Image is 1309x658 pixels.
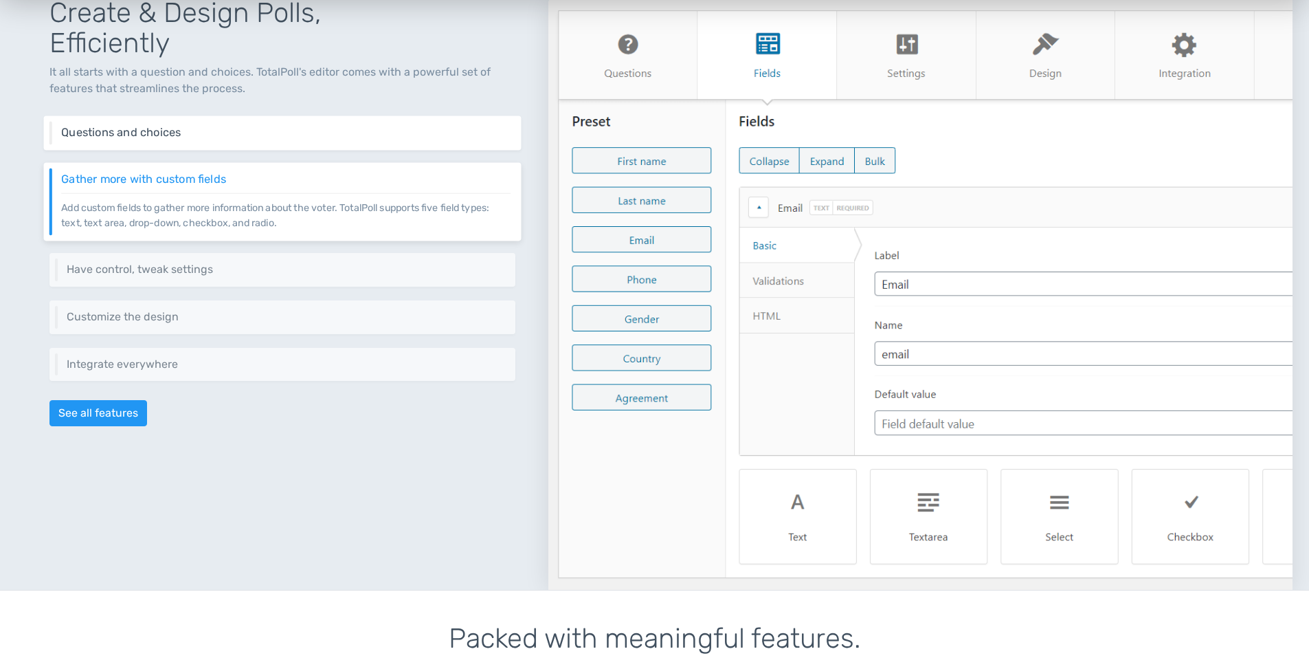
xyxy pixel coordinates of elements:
p: Add one or as many questions as you need. Furthermore, add all kinds of choices, including image,... [61,139,511,140]
h6: Questions and choices [61,127,511,139]
p: Add custom fields to gather more information about the voter. TotalPoll supports five field types... [61,193,511,230]
h6: Gather more with custom fields [61,173,511,186]
h6: Integrate everywhere [67,358,505,371]
p: Change the layout of your poll, colors, interactions, and much more. TotalPoll offers a wide rang... [67,323,505,324]
a: See all features [49,400,147,426]
h6: Customize the design [67,311,505,323]
p: It all starts with a question and choices. TotalPoll's editor comes with a powerful set of featur... [49,64,515,97]
h6: Have control, tweak settings [67,263,505,276]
